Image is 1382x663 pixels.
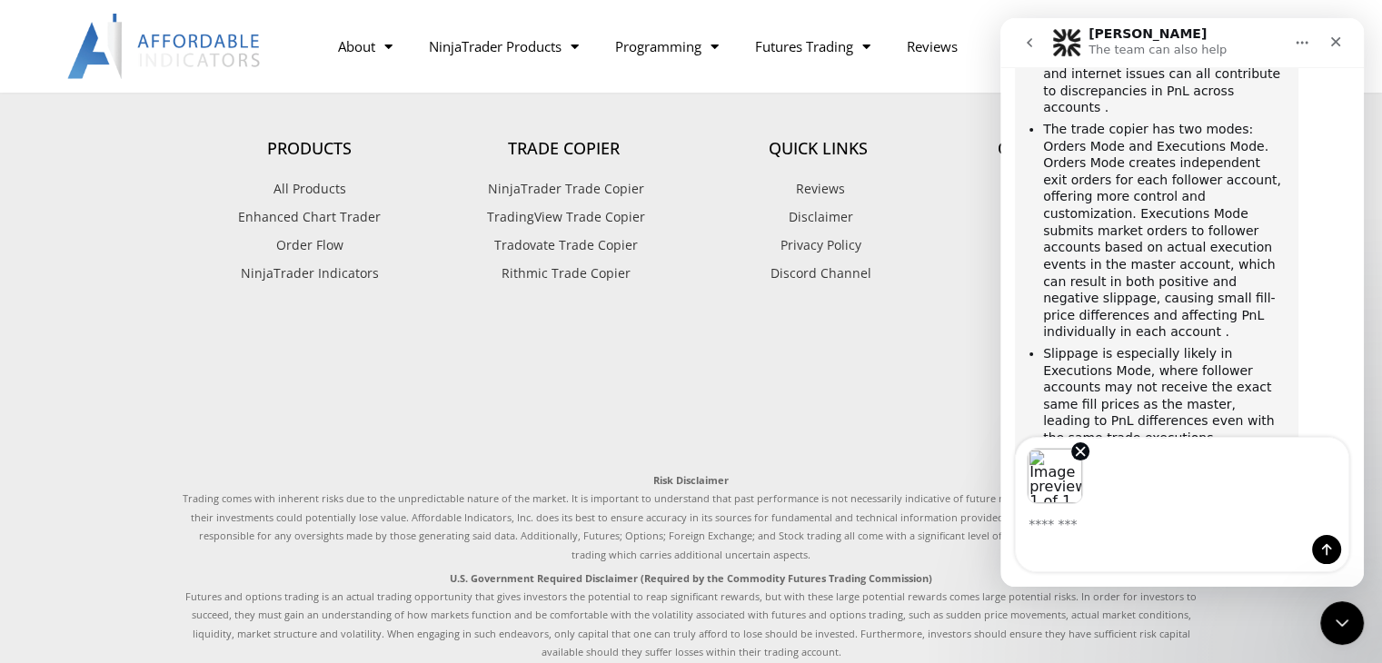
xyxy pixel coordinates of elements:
[483,177,644,201] span: NinjaTrader Trade Copier
[437,139,691,159] h4: Trade Copier
[784,205,853,229] span: Disclaimer
[67,14,263,79] img: LogoAI | Affordable Indicators – NinjaTrader
[183,177,437,201] a: All Products
[71,424,89,442] button: Remove image 1
[43,103,283,322] li: The trade copier has two modes: Orders Mode and Executions Mode. Orders Mode creates independent ...
[691,205,946,229] a: Disclaimer
[737,25,889,67] a: Futures Trading
[183,233,437,257] a: Order Flow
[320,25,411,67] a: About
[653,473,729,487] strong: Risk Disclaimer
[597,25,737,67] a: Programming
[15,486,348,517] textarea: Message…
[411,25,597,67] a: NinjaTrader Products
[241,262,379,285] span: NinjaTrader Indicators
[15,420,348,486] div: Image previews
[482,205,645,229] span: TradingView Trade Copier
[26,430,83,486] img: Image preview 1 of 1
[437,205,691,229] a: TradingView Trade Copier
[320,25,1071,67] nav: Menu
[183,139,437,159] h4: Products
[183,205,437,229] a: Enhanced Chart Trader
[183,326,1200,453] iframe: Customer reviews powered by Trustpilot
[183,262,437,285] a: NinjaTrader Indicators
[497,262,631,285] span: Rithmic Trade Copier
[691,262,946,285] a: Discord Channel
[791,177,845,201] span: Reviews
[766,262,871,285] span: Discord Channel
[776,233,861,257] span: Privacy Policy
[273,177,346,201] span: All Products
[946,177,1200,201] p: [DATE] – [DATE]
[437,233,691,257] a: Tradovate Trade Copier
[889,25,976,67] a: Reviews
[238,205,381,229] span: Enhanced Chart Trader
[946,205,1200,229] p: 8:00 AM – 6:00 PM EST
[437,262,691,285] a: Rithmic Trade Copier
[490,233,638,257] span: Tradovate Trade Copier
[312,517,341,546] button: Send a message…
[691,139,946,159] h4: Quick Links
[946,139,1200,159] h4: Operating Hours
[183,471,1200,564] p: Trading comes with inherent risks due to the unpredictable nature of the market. It is important ...
[450,571,932,585] strong: U.S. Government Required Disclaimer (Required by the Commodity Futures Trading Commission)
[43,327,283,429] li: Slippage is especially likely in Executions Mode, where follower accounts may not receive the exa...
[691,233,946,257] a: Privacy Policy
[691,177,946,201] a: Reviews
[276,233,343,257] span: Order Flow
[1000,18,1364,587] iframe: Intercom live chat
[1320,601,1364,645] iframe: Intercom live chat
[183,569,1200,662] p: Futures and options trading is an actual trading opportunity that gives investors the potential t...
[437,177,691,201] a: NinjaTrader Trade Copier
